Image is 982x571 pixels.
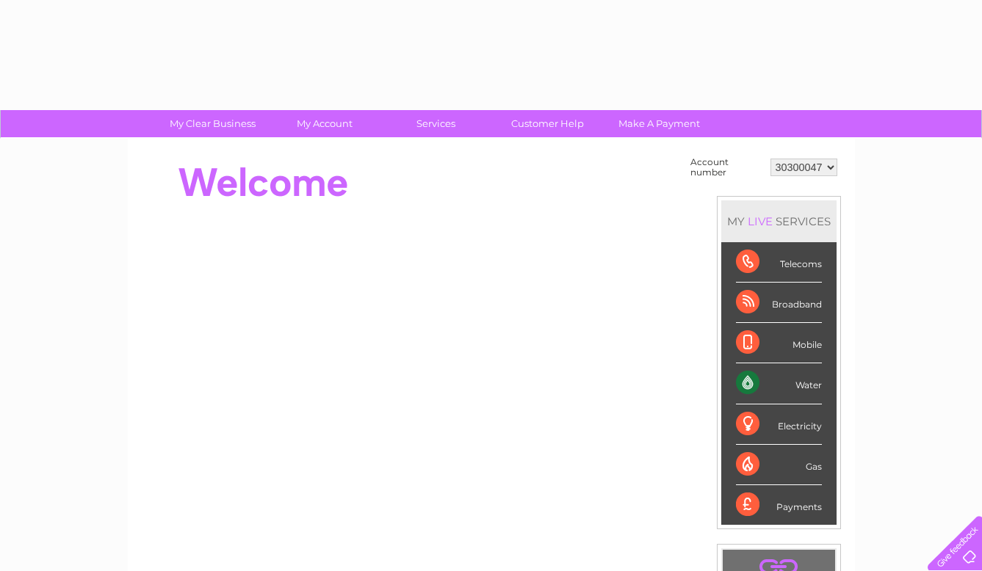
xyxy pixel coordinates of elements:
div: Payments [736,485,822,525]
div: Mobile [736,323,822,363]
td: Account number [687,153,767,181]
a: My Clear Business [152,110,273,137]
a: Customer Help [487,110,608,137]
div: Electricity [736,404,822,445]
a: My Account [264,110,385,137]
div: MY SERVICES [721,200,837,242]
div: Gas [736,445,822,485]
div: Broadband [736,283,822,323]
a: Make A Payment [599,110,720,137]
div: Telecoms [736,242,822,283]
div: Water [736,363,822,404]
div: LIVE [745,214,776,228]
a: Services [375,110,497,137]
